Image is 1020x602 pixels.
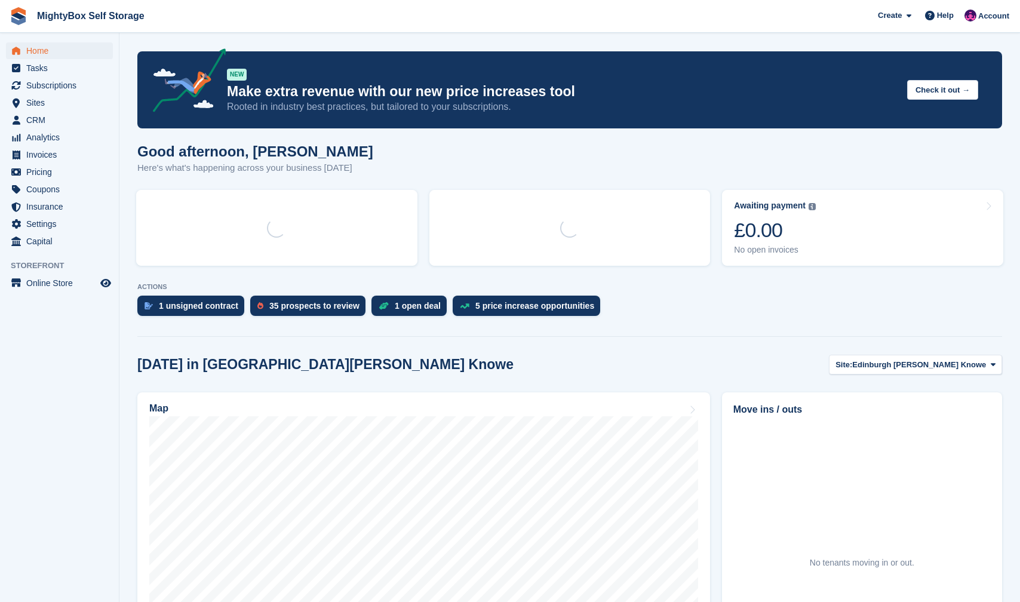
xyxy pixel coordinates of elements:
img: icon-info-grey-7440780725fd019a000dd9b08b2336e03edf1995a4989e88bcd33f0948082b44.svg [809,203,816,210]
span: Online Store [26,275,98,291]
a: menu [6,129,113,146]
div: 5 price increase opportunities [475,301,594,311]
span: CRM [26,112,98,128]
span: Edinburgh [PERSON_NAME] Knowe [852,359,986,371]
h2: Move ins / outs [733,403,991,417]
img: deal-1b604bf984904fb50ccaf53a9ad4b4a5d6e5aea283cecdc64d6e3604feb123c2.svg [379,302,389,310]
p: Here's what's happening across your business [DATE] [137,161,373,175]
a: menu [6,77,113,94]
div: 1 open deal [395,301,441,311]
div: NEW [227,69,247,81]
div: No open invoices [734,245,816,255]
a: MightyBox Self Storage [32,6,149,26]
span: Account [978,10,1009,22]
a: Awaiting payment £0.00 No open invoices [722,190,1003,266]
span: Tasks [26,60,98,76]
h2: [DATE] in [GEOGRAPHIC_DATA][PERSON_NAME] Knowe [137,357,514,373]
div: 1 unsigned contract [159,301,238,311]
a: 1 unsigned contract [137,296,250,322]
span: Invoices [26,146,98,163]
span: Analytics [26,129,98,146]
span: Sites [26,94,98,111]
img: prospect-51fa495bee0391a8d652442698ab0144808aea92771e9ea1ae160a38d050c398.svg [257,302,263,309]
img: Richard Marsh [964,10,976,21]
div: £0.00 [734,218,816,242]
a: menu [6,146,113,163]
span: Coupons [26,181,98,198]
a: menu [6,216,113,232]
span: Home [26,42,98,59]
span: Insurance [26,198,98,215]
a: 35 prospects to review [250,296,371,322]
span: Settings [26,216,98,232]
a: menu [6,181,113,198]
a: 1 open deal [371,296,453,322]
span: Pricing [26,164,98,180]
a: Preview store [99,276,113,290]
h1: Good afternoon, [PERSON_NAME] [137,143,373,159]
a: menu [6,60,113,76]
img: stora-icon-8386f47178a22dfd0bd8f6a31ec36ba5ce8667c1dd55bd0f319d3a0aa187defe.svg [10,7,27,25]
p: ACTIONS [137,283,1002,291]
div: 35 prospects to review [269,301,360,311]
a: menu [6,233,113,250]
img: contract_signature_icon-13c848040528278c33f63329250d36e43548de30e8caae1d1a13099fd9432cc5.svg [145,302,153,309]
a: menu [6,42,113,59]
a: menu [6,198,113,215]
div: No tenants moving in or out. [810,557,914,569]
p: Rooted in industry best practices, but tailored to your subscriptions. [227,100,898,113]
button: Check it out → [907,80,978,100]
span: Site: [835,359,852,371]
img: price-adjustments-announcement-icon-8257ccfd72463d97f412b2fc003d46551f7dbcb40ab6d574587a9cd5c0d94... [143,48,226,116]
a: menu [6,94,113,111]
button: Site: Edinburgh [PERSON_NAME] Knowe [829,355,1002,374]
a: menu [6,164,113,180]
a: menu [6,275,113,291]
a: 5 price increase opportunities [453,296,606,322]
div: Awaiting payment [734,201,806,211]
span: Capital [26,233,98,250]
span: Create [878,10,902,21]
a: menu [6,112,113,128]
h2: Map [149,403,168,414]
span: Storefront [11,260,119,272]
span: Subscriptions [26,77,98,94]
img: price_increase_opportunities-93ffe204e8149a01c8c9dc8f82e8f89637d9d84a8eef4429ea346261dce0b2c0.svg [460,303,469,309]
p: Make extra revenue with our new price increases tool [227,83,898,100]
span: Help [937,10,954,21]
